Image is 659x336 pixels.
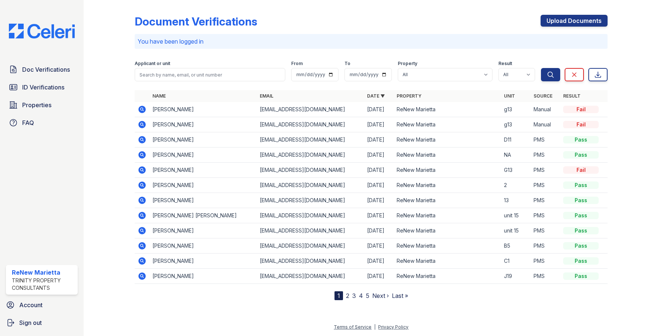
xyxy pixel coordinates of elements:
td: [EMAIL_ADDRESS][DOMAIN_NAME] [257,193,364,208]
td: G13 [501,163,531,178]
label: Property [398,61,417,67]
td: [DATE] [364,269,394,284]
div: Pass [563,257,599,265]
a: Name [152,93,166,99]
a: 2 [346,292,349,299]
div: ReNew Marietta [12,268,75,277]
td: ReNew Marietta [394,208,501,223]
a: 3 [352,292,356,299]
td: PMS [531,238,560,254]
td: [DATE] [364,163,394,178]
a: Property [397,93,421,99]
a: Properties [6,98,78,112]
a: Unit [504,93,515,99]
td: PMS [531,132,560,147]
td: g13 [501,117,531,132]
div: Fail [563,121,599,128]
td: ReNew Marietta [394,102,501,117]
td: PMS [531,178,560,193]
td: PMS [531,147,560,163]
td: [PERSON_NAME] [149,132,257,147]
td: C1 [501,254,531,269]
td: PMS [531,269,560,284]
div: Pass [563,151,599,159]
div: Fail [563,106,599,113]
td: unit 15 [501,208,531,223]
a: Next › [372,292,389,299]
a: Email [260,93,273,99]
td: ReNew Marietta [394,117,501,132]
td: [DATE] [364,223,394,238]
div: 1 [334,291,343,300]
td: [EMAIL_ADDRESS][DOMAIN_NAME] [257,254,364,269]
td: [DATE] [364,132,394,147]
td: [DATE] [364,254,394,269]
td: PMS [531,254,560,269]
td: [PERSON_NAME] [149,223,257,238]
td: [PERSON_NAME] [149,193,257,208]
td: ReNew Marietta [394,254,501,269]
td: [EMAIL_ADDRESS][DOMAIN_NAME] [257,132,364,147]
span: FAQ [22,118,34,127]
td: [EMAIL_ADDRESS][DOMAIN_NAME] [257,163,364,178]
td: [PERSON_NAME] [149,269,257,284]
td: [DATE] [364,238,394,254]
span: Sign out [19,318,42,327]
input: Search by name, email, or unit number [135,68,285,81]
a: Terms of Service [334,324,371,330]
td: ReNew Marietta [394,238,501,254]
a: Date ▼ [367,93,385,99]
td: [EMAIL_ADDRESS][DOMAIN_NAME] [257,117,364,132]
label: From [291,61,303,67]
span: Doc Verifications [22,65,70,74]
td: ReNew Marietta [394,193,501,208]
a: Sign out [3,315,81,330]
td: [EMAIL_ADDRESS][DOMAIN_NAME] [257,223,364,238]
div: Pass [563,212,599,219]
div: Pass [563,227,599,234]
div: Trinity Property Consultants [12,277,75,292]
a: Doc Verifications [6,62,78,77]
td: [PERSON_NAME] [149,178,257,193]
td: NA [501,147,531,163]
td: J19 [501,269,531,284]
label: To [344,61,350,67]
td: [EMAIL_ADDRESS][DOMAIN_NAME] [257,147,364,163]
div: Document Verifications [135,15,257,28]
label: Applicant or unit [135,61,170,67]
td: unit 15 [501,223,531,238]
span: Properties [22,101,51,109]
a: 4 [359,292,363,299]
td: [DATE] [364,117,394,132]
a: Last » [392,292,408,299]
a: Result [563,93,581,99]
td: [PERSON_NAME] [149,238,257,254]
div: Pass [563,197,599,204]
div: Pass [563,136,599,143]
td: [PERSON_NAME] [149,163,257,178]
td: B5 [501,238,531,254]
a: Source [534,93,552,99]
td: ReNew Marietta [394,147,501,163]
td: [EMAIL_ADDRESS][DOMAIN_NAME] [257,102,364,117]
td: [DATE] [364,208,394,223]
td: [EMAIL_ADDRESS][DOMAIN_NAME] [257,178,364,193]
td: g13 [501,102,531,117]
td: ReNew Marietta [394,163,501,178]
span: ID Verifications [22,83,64,92]
td: Manual [531,117,560,132]
td: [EMAIL_ADDRESS][DOMAIN_NAME] [257,208,364,223]
td: ReNew Marietta [394,178,501,193]
td: 2 [501,178,531,193]
td: ReNew Marietta [394,132,501,147]
td: PMS [531,193,560,208]
td: [PERSON_NAME] [PERSON_NAME] [149,208,257,223]
td: PMS [531,208,560,223]
td: D11 [501,132,531,147]
td: [DATE] [364,193,394,208]
label: Result [498,61,512,67]
div: | [374,324,376,330]
a: Privacy Policy [378,324,408,330]
td: [PERSON_NAME] [149,117,257,132]
td: [DATE] [364,102,394,117]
